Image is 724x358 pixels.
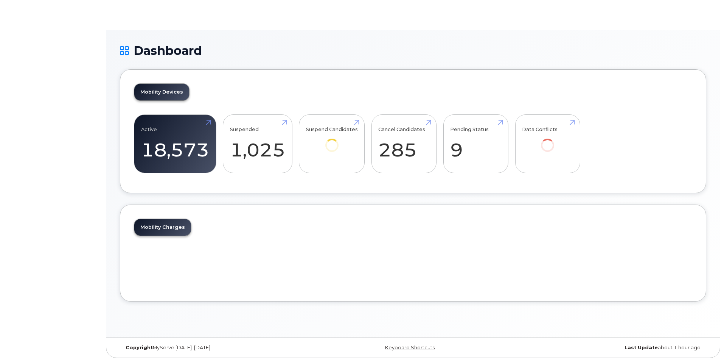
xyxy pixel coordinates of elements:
a: Mobility Devices [134,84,189,100]
h1: Dashboard [120,44,706,57]
strong: Last Update [625,345,658,350]
strong: Copyright [126,345,153,350]
a: Data Conflicts [522,119,573,163]
a: Cancel Candidates 285 [378,119,429,169]
a: Keyboard Shortcuts [385,345,435,350]
a: Pending Status 9 [450,119,501,169]
a: Active 18,573 [141,119,209,169]
div: about 1 hour ago [511,345,706,351]
div: MyServe [DATE]–[DATE] [120,345,315,351]
a: Suspend Candidates [306,119,358,163]
a: Mobility Charges [134,219,191,236]
a: Suspended 1,025 [230,119,285,169]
